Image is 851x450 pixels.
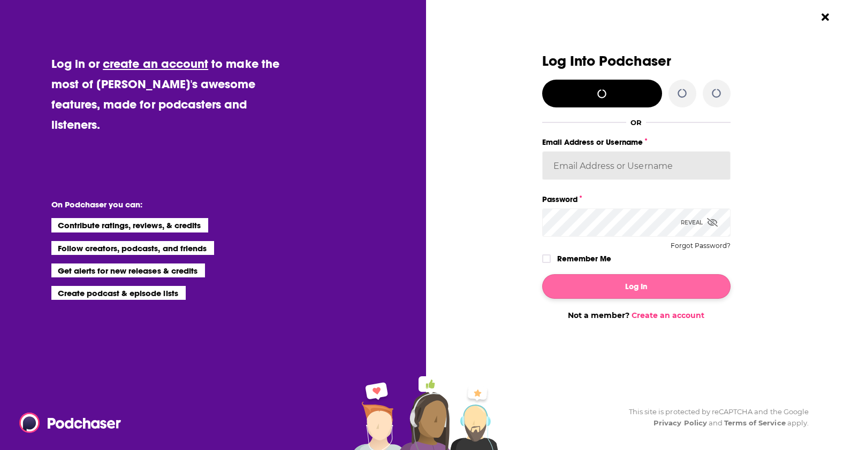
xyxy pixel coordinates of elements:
button: Close Button [815,7,835,27]
div: OR [630,118,642,127]
li: Get alerts for new releases & credits [51,263,205,277]
li: Create podcast & episode lists [51,286,186,300]
button: Log In [542,274,731,299]
a: Podchaser - Follow, Share and Rate Podcasts [19,413,113,433]
div: This site is protected by reCAPTCHA and the Google and apply. [620,406,809,429]
input: Email Address or Username [542,151,731,180]
h3: Log Into Podchaser [542,53,731,69]
button: Forgot Password? [671,242,731,250]
li: Follow creators, podcasts, and friends [51,241,215,255]
li: On Podchaser you can: [51,199,265,210]
label: Email Address or Username [542,135,731,149]
a: Create an account [632,311,704,320]
label: Password [542,192,731,206]
div: Not a member? [542,311,731,320]
img: Podchaser - Follow, Share and Rate Podcasts [19,413,122,433]
div: Reveal [681,208,718,237]
label: Remember Me [557,252,611,266]
a: Privacy Policy [654,418,707,427]
li: Contribute ratings, reviews, & credits [51,218,209,232]
a: create an account [103,56,208,71]
a: Terms of Service [724,418,786,427]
